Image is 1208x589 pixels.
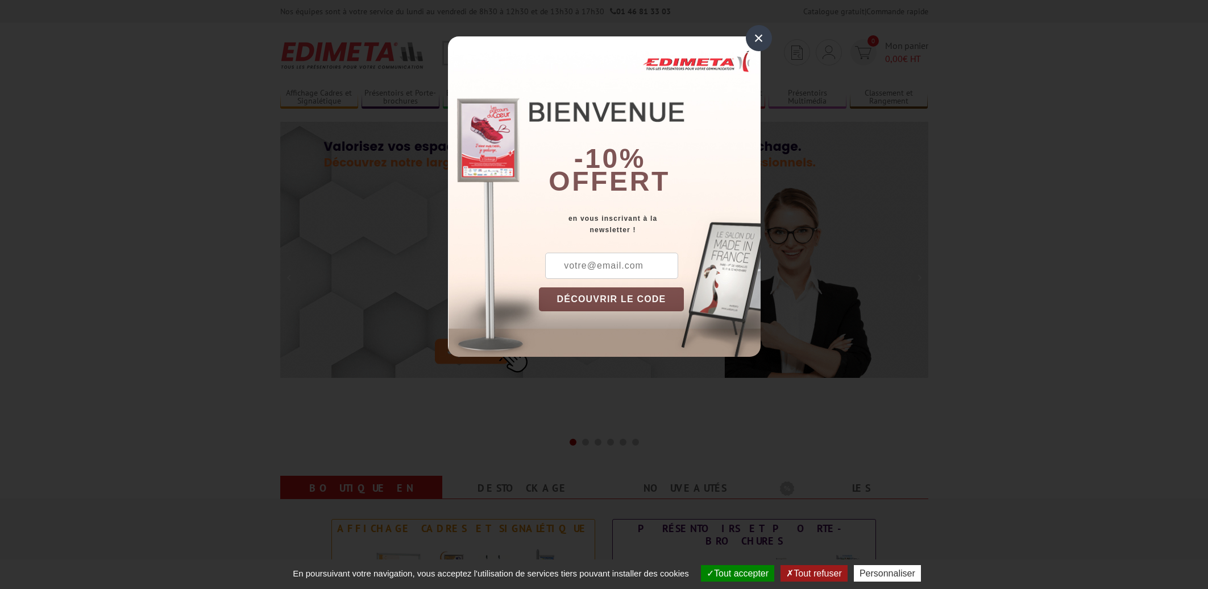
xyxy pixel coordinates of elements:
button: Tout refuser [781,565,847,582]
button: Personnaliser (fenêtre modale) [854,565,921,582]
div: × [746,25,772,51]
button: Tout accepter [701,565,774,582]
b: -10% [574,143,646,174]
button: DÉCOUVRIR LE CODE [539,287,684,311]
font: offert [549,166,670,196]
span: En poursuivant votre navigation, vous acceptez l'utilisation de services tiers pouvant installer ... [287,569,695,578]
div: en vous inscrivant à la newsletter ! [539,213,761,236]
input: votre@email.com [545,253,678,279]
